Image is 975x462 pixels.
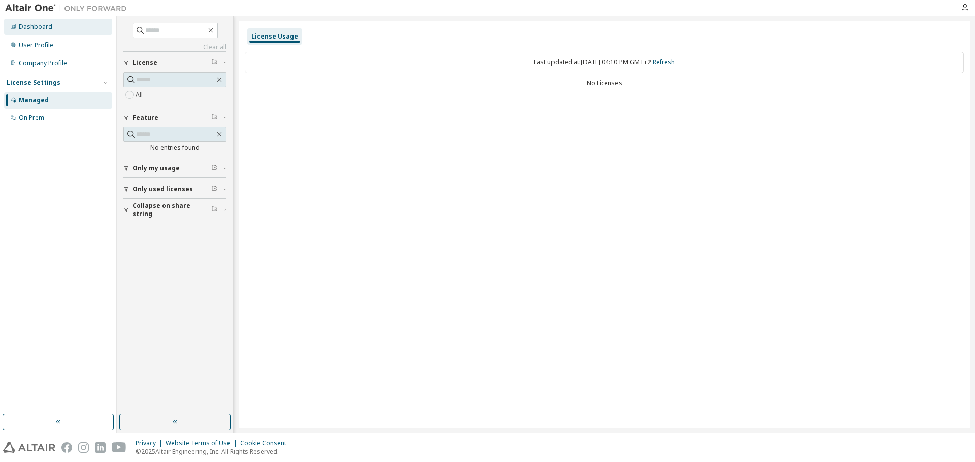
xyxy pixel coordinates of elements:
span: Clear filter [211,164,217,172]
div: Dashboard [19,23,52,31]
img: youtube.svg [112,442,126,453]
span: License [133,59,157,67]
span: Clear filter [211,59,217,67]
div: Last updated at: [DATE] 04:10 PM GMT+2 [245,52,964,73]
img: altair_logo.svg [3,442,55,453]
button: Only my usage [123,157,226,180]
div: Privacy [136,439,166,447]
button: License [123,52,226,74]
p: © 2025 Altair Engineering, Inc. All Rights Reserved. [136,447,292,456]
span: Only used licenses [133,185,193,193]
img: facebook.svg [61,442,72,453]
div: Company Profile [19,59,67,67]
label: All [136,89,145,101]
span: Collapse on share string [133,202,211,218]
div: Cookie Consent [240,439,292,447]
img: instagram.svg [78,442,89,453]
a: Clear all [123,43,226,51]
div: Website Terms of Use [166,439,240,447]
button: Collapse on share string [123,199,226,221]
div: Managed [19,96,49,104]
span: Clear filter [211,185,217,193]
span: Only my usage [133,164,180,172]
span: Clear filter [211,114,217,122]
span: Feature [133,114,158,122]
img: linkedin.svg [95,442,106,453]
div: No entries found [123,144,226,152]
div: User Profile [19,41,53,49]
a: Refresh [653,58,675,66]
div: No Licenses [245,79,964,87]
div: License Usage [251,32,298,41]
div: On Prem [19,114,44,122]
span: Clear filter [211,206,217,214]
button: Feature [123,106,226,129]
img: Altair One [5,3,132,13]
button: Only used licenses [123,178,226,200]
div: License Settings [7,79,60,87]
